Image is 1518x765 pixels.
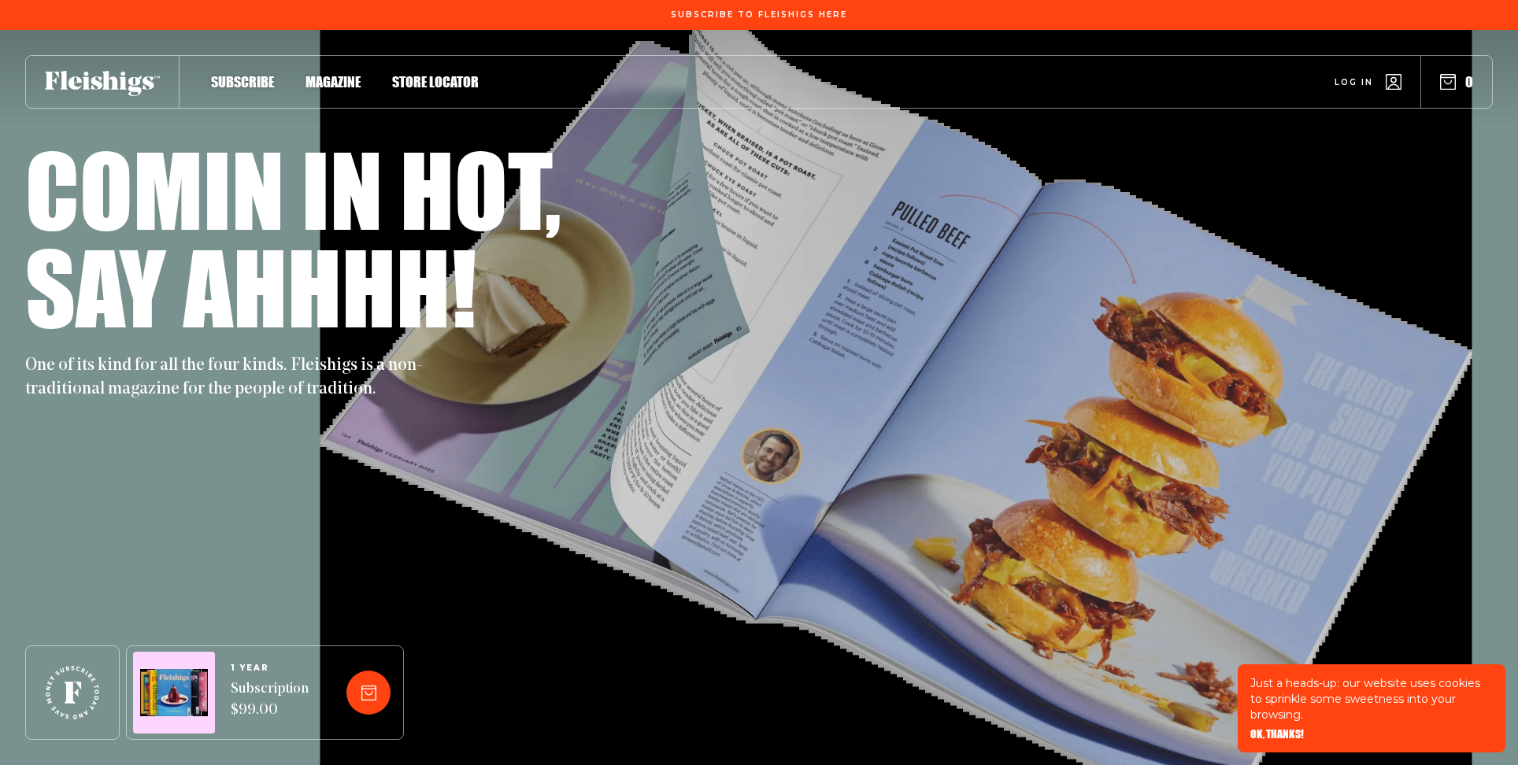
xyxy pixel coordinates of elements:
[211,71,274,92] a: Subscribe
[211,73,274,91] span: Subscribe
[1335,76,1373,88] span: Log in
[392,73,479,91] span: Store locator
[668,10,850,18] a: Subscribe To Fleishigs Here
[25,354,435,401] p: One of its kind for all the four kinds. Fleishigs is a non-traditional magazine for the people of...
[392,71,479,92] a: Store locator
[1335,74,1401,90] a: Log in
[231,663,309,722] a: 1 YEARSubscription $99.00
[140,669,208,717] img: Magazines image
[25,140,561,238] h1: Comin in hot,
[1440,73,1473,91] button: 0
[231,663,309,673] span: 1 YEAR
[1250,729,1304,740] button: OK, THANKS!
[1250,675,1493,722] p: Just a heads-up: our website uses cookies to sprinkle some sweetness into your browsing.
[671,10,847,20] span: Subscribe To Fleishigs Here
[25,238,476,335] h1: Say ahhhh!
[231,679,309,722] span: Subscription $99.00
